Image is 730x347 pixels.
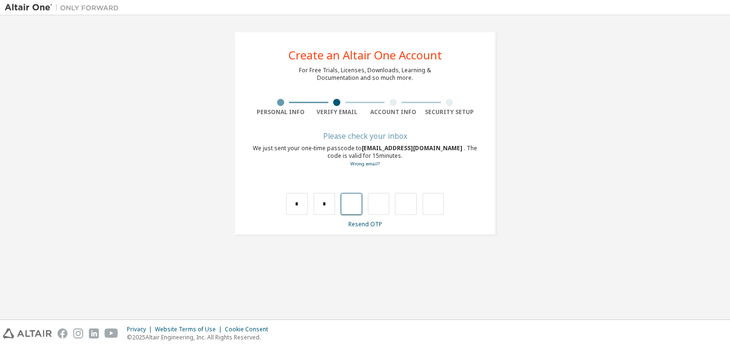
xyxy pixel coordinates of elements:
a: Resend OTP [348,220,382,228]
img: facebook.svg [58,328,67,338]
div: Personal Info [252,108,309,116]
div: Create an Altair One Account [288,49,442,61]
span: [EMAIL_ADDRESS][DOMAIN_NAME] [362,144,464,152]
div: Cookie Consent [225,326,274,333]
img: youtube.svg [105,328,118,338]
div: We just sent your one-time passcode to . The code is valid for 15 minutes. [252,145,478,168]
p: © 2025 Altair Engineering, Inc. All Rights Reserved. [127,333,274,341]
a: Go back to the registration form [350,161,380,167]
div: Security Setup [422,108,478,116]
div: Verify Email [309,108,365,116]
img: linkedin.svg [89,328,99,338]
div: Account Info [365,108,422,116]
img: altair_logo.svg [3,328,52,338]
div: Privacy [127,326,155,333]
img: instagram.svg [73,328,83,338]
div: Website Terms of Use [155,326,225,333]
div: Please check your inbox [252,133,478,139]
img: Altair One [5,3,124,12]
div: For Free Trials, Licenses, Downloads, Learning & Documentation and so much more. [299,67,431,82]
